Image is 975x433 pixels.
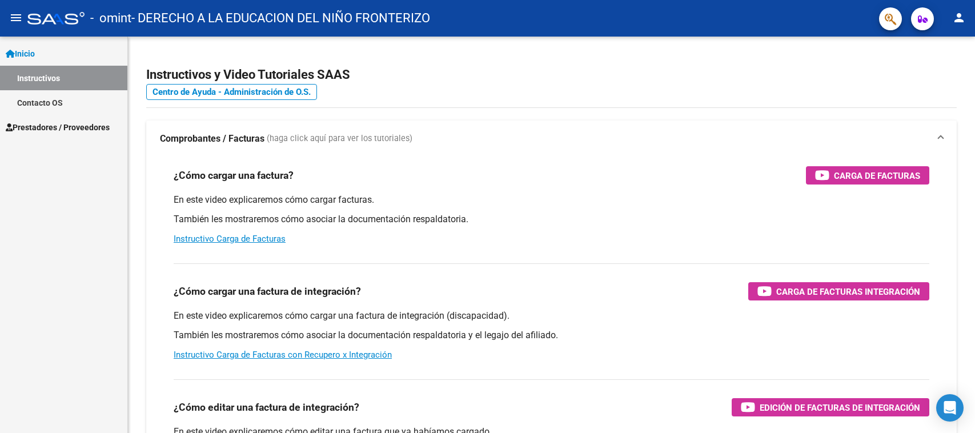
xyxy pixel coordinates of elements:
button: Carga de Facturas Integración [748,282,929,300]
h3: ¿Cómo editar una factura de integración? [174,399,359,415]
p: En este video explicaremos cómo cargar facturas. [174,194,929,206]
a: Instructivo Carga de Facturas con Recupero x Integración [174,350,392,360]
button: Edición de Facturas de integración [732,398,929,416]
a: Centro de Ayuda - Administración de O.S. [146,84,317,100]
span: Inicio [6,47,35,60]
span: - DERECHO A LA EDUCACION DEL NIÑO FRONTERIZO [131,6,430,31]
span: (haga click aquí para ver los tutoriales) [267,133,412,145]
h3: ¿Cómo cargar una factura? [174,167,294,183]
span: - omint [90,6,131,31]
span: Carga de Facturas [834,169,920,183]
button: Carga de Facturas [806,166,929,185]
div: Open Intercom Messenger [936,394,964,422]
span: Prestadores / Proveedores [6,121,110,134]
mat-expansion-panel-header: Comprobantes / Facturas (haga click aquí para ver los tutoriales) [146,121,957,157]
h3: ¿Cómo cargar una factura de integración? [174,283,361,299]
strong: Comprobantes / Facturas [160,133,264,145]
mat-icon: person [952,11,966,25]
span: Edición de Facturas de integración [760,400,920,415]
p: En este video explicaremos cómo cargar una factura de integración (discapacidad). [174,310,929,322]
p: También les mostraremos cómo asociar la documentación respaldatoria y el legajo del afiliado. [174,329,929,342]
a: Instructivo Carga de Facturas [174,234,286,244]
p: También les mostraremos cómo asociar la documentación respaldatoria. [174,213,929,226]
span: Carga de Facturas Integración [776,284,920,299]
h2: Instructivos y Video Tutoriales SAAS [146,64,957,86]
mat-icon: menu [9,11,23,25]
